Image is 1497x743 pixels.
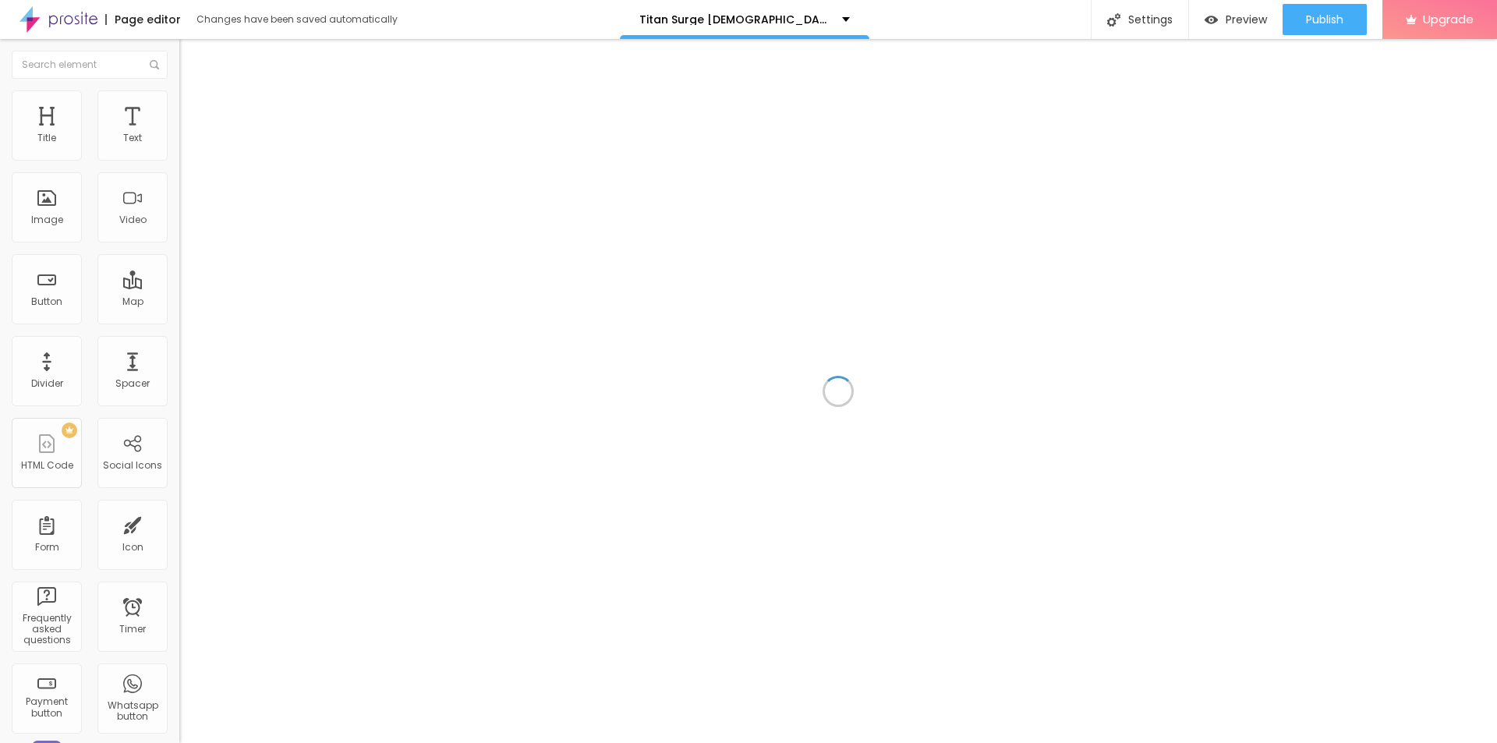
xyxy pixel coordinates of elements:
[105,14,181,25] div: Page editor
[16,696,77,719] div: Payment button
[12,51,168,79] input: Search element
[1283,4,1367,35] button: Publish
[31,378,63,389] div: Divider
[35,542,59,553] div: Form
[31,214,63,225] div: Image
[1189,4,1283,35] button: Preview
[150,60,159,69] img: Icone
[122,296,143,307] div: Map
[1107,13,1120,27] img: Icone
[1306,13,1343,26] span: Publish
[1423,12,1474,26] span: Upgrade
[196,15,398,24] div: Changes have been saved automatically
[101,700,163,723] div: Whatsapp button
[16,613,77,646] div: Frequently asked questions
[31,296,62,307] div: Button
[115,378,150,389] div: Spacer
[103,460,162,471] div: Social Icons
[123,133,142,143] div: Text
[1226,13,1267,26] span: Preview
[119,214,147,225] div: Video
[37,133,56,143] div: Title
[119,624,146,635] div: Timer
[122,542,143,553] div: Icon
[21,460,73,471] div: HTML Code
[639,14,830,25] p: Titan Surge [DEMOGRAPHIC_DATA][MEDICAL_DATA] Reviews Does It Work Or Not?
[1205,13,1218,27] img: view-1.svg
